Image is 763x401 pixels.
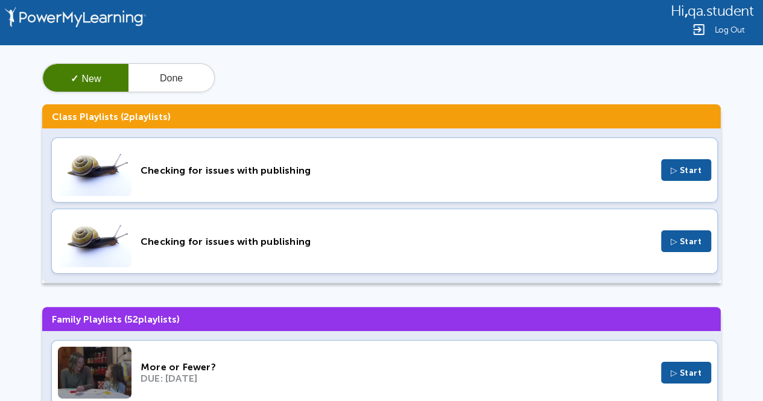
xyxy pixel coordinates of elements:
[70,74,78,84] span: ✓
[141,373,652,384] div: DUE: [DATE]
[661,159,712,181] button: ▷ Start
[688,3,753,19] span: qa.student
[670,3,684,19] span: Hi
[58,347,131,399] img: Thumbnail
[671,368,702,378] span: ▷ Start
[714,25,744,34] span: Log Out
[43,64,128,93] button: ✓New
[691,22,706,37] img: Logout Icon
[58,215,131,267] img: Thumbnail
[671,165,702,175] span: ▷ Start
[58,144,131,196] img: Thumbnail
[671,236,702,247] span: ▷ Start
[661,230,712,252] button: ▷ Start
[712,347,754,392] iframe: Chat
[42,307,721,331] h3: Family Playlists ( playlists)
[128,64,214,93] button: Done
[127,314,138,325] span: 52
[141,361,652,373] div: More or Fewer?
[670,2,753,19] div: ,
[141,236,652,247] div: Checking for issues with publishing
[141,165,652,176] div: Checking for issues with publishing
[661,362,712,384] button: ▷ Start
[124,111,129,122] span: 2
[42,104,721,128] h3: Class Playlists ( playlists)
